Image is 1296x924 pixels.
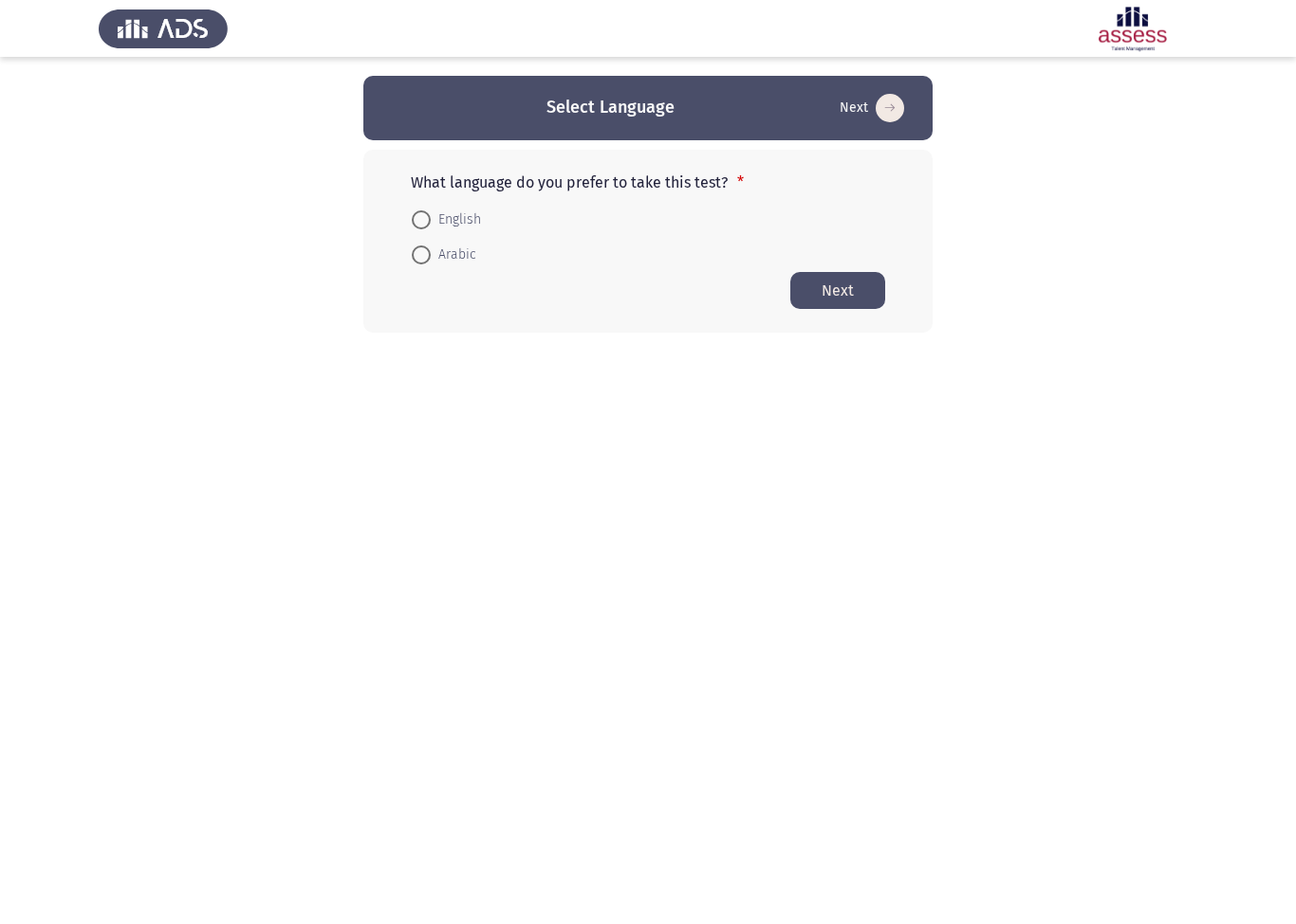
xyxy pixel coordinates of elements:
[411,173,885,191] p: What language do you prefer to take this test?
[546,96,675,119] h3: Select Language
[834,93,910,123] button: Start assessment
[99,2,228,55] img: Assess Talent Management logo
[431,208,481,231] span: English
[790,272,885,309] button: Start assessment
[431,244,476,266] span: Arabic
[1068,2,1197,55] img: Assessment logo of Motivation Assessment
